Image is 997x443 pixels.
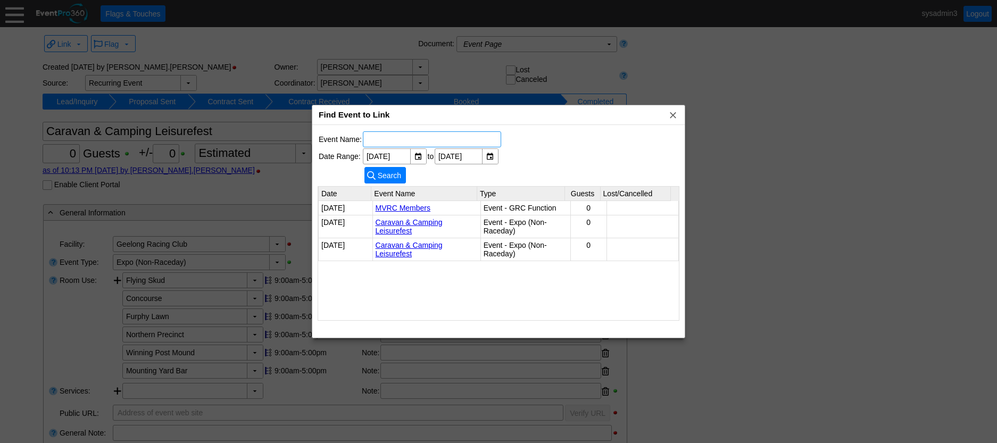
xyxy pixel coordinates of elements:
a: Caravan & Camping Leisurefest [376,218,443,235]
th: Date [319,187,371,201]
td: Date Range: [319,148,362,164]
td: Event - GRC Function [480,201,570,215]
a: Caravan & Camping Leisurefest [376,241,443,258]
span: Search [376,170,403,181]
span: Find Event to Link [319,110,389,119]
th: Type [477,187,565,201]
th: Guests [565,187,600,201]
td: [DATE] [319,215,373,238]
td: [DATE] [319,201,373,215]
td: to [427,148,435,164]
td: [DATE] [319,238,373,261]
td: Event - Expo (Non-Raceday) [480,215,570,238]
td: 0 [570,215,606,238]
span: Search [367,170,403,181]
th: Lost/Cancelled [600,187,670,201]
td: Event Name: [319,131,362,147]
td: 0 [570,201,606,215]
th: Event Name [371,187,477,201]
td: 0 [570,238,606,261]
a: MVRC Members [376,204,430,212]
td: Event - Expo (Non-Raceday) [480,238,570,261]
